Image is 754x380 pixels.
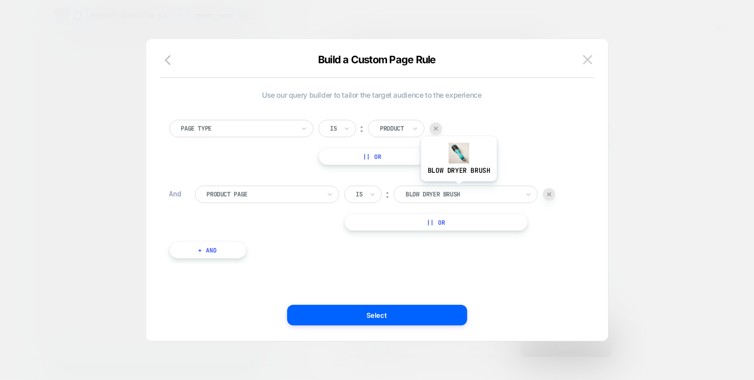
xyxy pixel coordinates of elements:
span: Use our query builder to tailor the target audience to the experience [169,91,575,99]
img: close [583,55,592,64]
button: || Or [319,148,427,165]
img: end [434,126,438,131]
div: ︰ [357,122,367,136]
button: Select [287,305,467,325]
button: || Or [344,213,528,231]
span: Build a Custom Page Rule [318,53,436,66]
iframe: Moroccanoil Chat Button Frame [150,277,204,331]
img: end [547,192,551,196]
div: ︰ [383,188,393,202]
